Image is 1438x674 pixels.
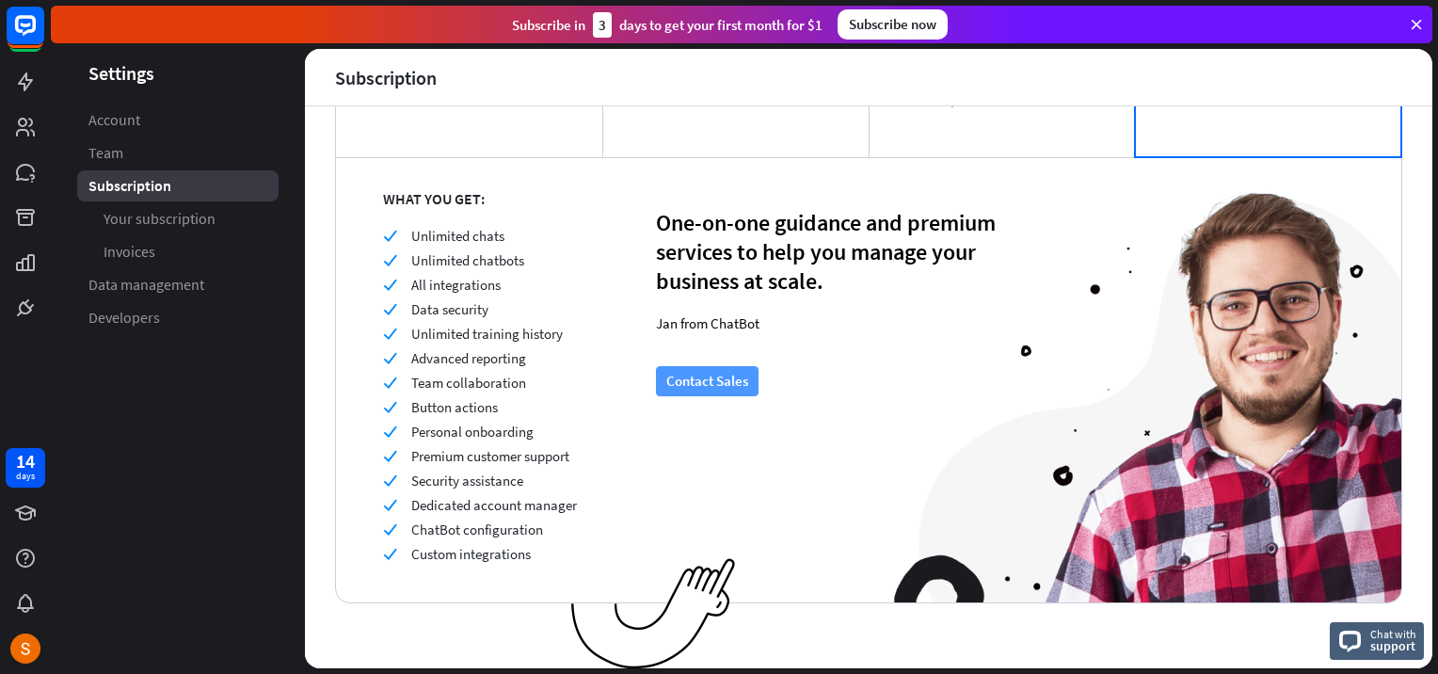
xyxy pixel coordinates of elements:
[6,448,45,488] a: 14 days
[411,496,577,514] span: Dedicated account manager
[383,376,397,390] i: check
[383,302,397,316] i: check
[411,349,526,367] span: Advanced reporting
[77,137,279,168] a: Team
[383,327,397,341] i: check
[411,545,531,563] span: Custom integrations
[104,209,216,229] span: Your subscription
[411,251,524,269] span: Unlimited chatbots
[77,104,279,136] a: Account
[411,227,504,245] span: Unlimited chats
[571,558,736,670] img: ec979a0a656117aaf919.png
[593,12,612,38] div: 3
[383,400,397,414] i: check
[383,522,397,537] i: check
[383,229,397,243] i: check
[88,110,140,130] span: Account
[16,470,35,483] div: days
[77,236,279,267] a: Invoices
[104,242,155,262] span: Invoices
[383,253,397,267] i: check
[77,269,279,300] a: Data management
[15,8,72,64] button: Open LiveChat chat widget
[656,366,759,396] button: Contact Sales
[512,12,823,38] div: Subscribe in days to get your first month for $1
[383,278,397,292] i: check
[1370,637,1416,654] span: support
[411,521,543,538] span: ChatBot configuration
[383,425,397,439] i: check
[411,423,534,441] span: Personal onboarding
[51,60,305,86] header: Settings
[411,472,523,489] span: Security assistance
[383,547,397,561] i: check
[383,189,656,208] div: WHAT YOU GET:
[411,325,563,343] span: Unlimited training history
[1370,625,1416,643] span: Chat with
[411,374,526,392] span: Team collaboration
[838,9,948,40] div: Subscribe now
[16,453,35,470] div: 14
[411,276,501,294] span: All integrations
[77,302,279,333] a: Developers
[411,447,569,465] span: Premium customer support
[88,143,123,163] span: Team
[383,449,397,463] i: check
[88,176,171,196] span: Subscription
[656,208,1004,296] div: One-on-one guidance and premium services to help you manage your business at scale.
[77,203,279,234] a: Your subscription
[656,314,1004,332] div: Jan from ChatBot
[383,498,397,512] i: check
[88,275,204,295] span: Data management
[383,473,397,488] i: check
[411,398,498,416] span: Button actions
[335,67,437,88] div: Subscription
[411,300,488,318] span: Data security
[88,308,160,328] span: Developers
[383,351,397,365] i: check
